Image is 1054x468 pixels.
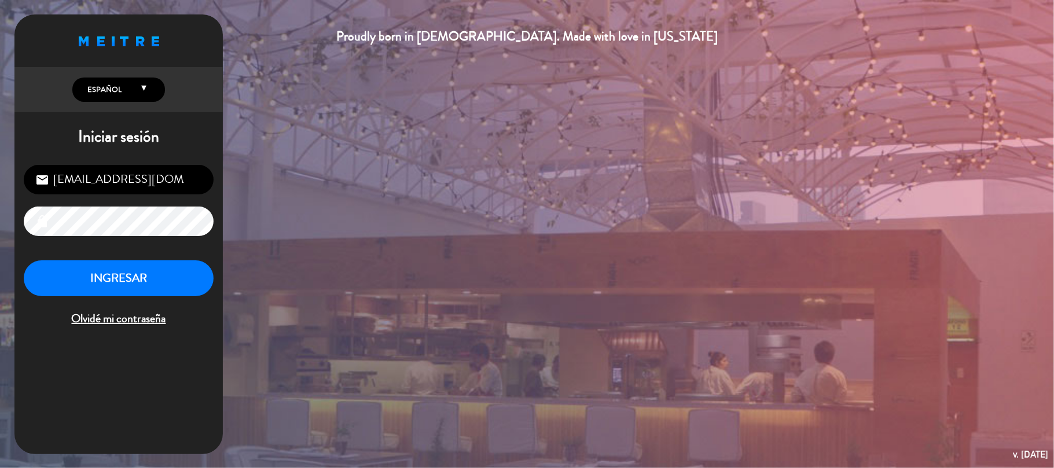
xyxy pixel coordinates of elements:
[35,215,49,229] i: lock
[14,127,223,147] h1: Iniciar sesión
[24,260,214,297] button: INGRESAR
[1013,447,1048,462] div: v. [DATE]
[24,165,214,194] input: Correo Electrónico
[35,173,49,187] i: email
[24,309,214,329] span: Olvidé mi contraseña
[85,84,122,95] span: Español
